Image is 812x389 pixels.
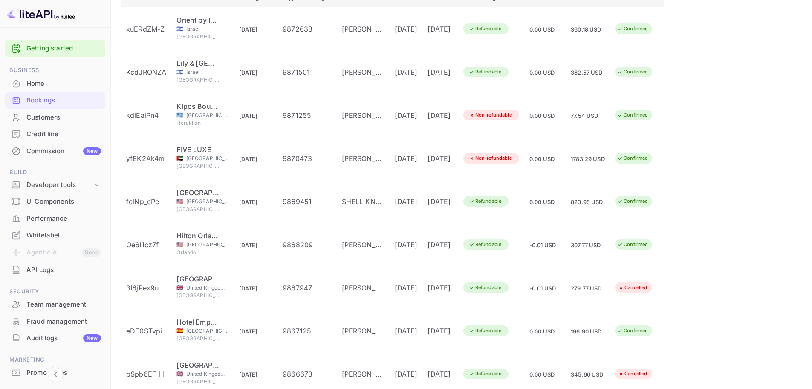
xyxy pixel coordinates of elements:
[239,371,258,378] span: [DATE]
[26,79,101,89] div: Home
[5,313,105,329] a: Fraud management
[395,24,418,34] div: [DATE]
[239,26,258,33] span: [DATE]
[529,199,555,205] span: 0.00 USD
[395,326,418,336] div: [DATE]
[5,40,105,57] div: Getting started
[239,112,258,119] span: [DATE]
[342,24,384,34] div: MAYA GRINSHTEIN
[5,109,105,125] a: Customers
[126,283,166,293] div: 3I6jPex9u
[463,23,507,34] div: Refundable
[342,283,384,293] div: LITAL RABINER
[239,242,258,249] span: [DATE]
[126,240,166,250] div: Oe6I1cz7f
[342,153,384,164] div: SIMBAR FRIDMAN
[176,328,183,333] span: Spain
[26,300,101,310] div: Team management
[176,274,219,284] div: Wilde Aparthotels, London, Aldgate Tower Bridge
[529,285,556,292] span: -0.01 USD
[395,369,418,379] div: [DATE]
[5,262,105,278] div: API Logs
[342,369,384,379] div: LITAL RABINER
[428,24,453,34] div: [DATE]
[571,285,602,292] span: 279.77 USD
[463,153,517,164] div: Non-refundable
[186,241,229,249] span: [GEOGRAPHIC_DATA]
[83,334,101,342] div: New
[176,162,219,170] span: [GEOGRAPHIC_DATA]
[176,292,219,299] span: [GEOGRAPHIC_DATA]
[176,199,183,204] span: United States of America
[529,69,555,76] span: 0.00 USD
[463,282,507,293] div: Refundable
[5,262,105,278] a: API Logs
[186,25,229,33] span: Israel
[342,326,384,336] div: ANDRES NOMAKSTEINSKY
[5,66,105,75] span: Business
[26,96,101,105] div: Bookings
[176,371,183,377] span: United Kingdom of Great Britain and Northern Ireland
[176,101,219,111] div: Kipos Boutique Suites
[529,155,555,162] span: 0.00 USD
[176,378,219,386] span: [GEOGRAPHIC_DATA]
[283,153,331,164] div: 9870473
[463,67,507,77] div: Refundable
[126,369,166,379] div: bSpb6EF_H
[186,284,229,292] span: United Kingdom of [GEOGRAPHIC_DATA] and [GEOGRAPHIC_DATA]
[283,283,331,293] div: 9867947
[283,240,331,250] div: 9868209
[529,328,555,335] span: 0.00 USD
[7,7,75,20] img: LiteAPI logo
[5,76,105,91] a: Home
[26,180,92,190] div: Developer tools
[342,240,384,250] div: TOMER WEINSTEIN
[612,110,653,120] div: Confirmed
[395,196,418,207] div: [DATE]
[395,283,418,293] div: [DATE]
[186,370,229,378] span: United Kingdom of [GEOGRAPHIC_DATA] and [GEOGRAPHIC_DATA]
[26,231,101,240] div: Whitelabel
[176,112,183,118] span: Greece
[239,69,258,76] span: [DATE]
[48,367,63,382] button: Collapse navigation
[571,26,601,33] span: 360.18 USD
[26,113,101,123] div: Customers
[26,44,101,53] a: Getting started
[239,199,258,205] span: [DATE]
[428,153,453,164] div: [DATE]
[126,153,166,164] div: yfEK2Ak4m
[5,211,105,227] div: Performance
[5,126,105,143] div: Credit line
[26,265,101,275] div: API Logs
[428,326,453,336] div: [DATE]
[5,76,105,92] div: Home
[428,196,453,207] div: [DATE]
[428,240,453,250] div: [DATE]
[395,153,418,164] div: [DATE]
[5,143,105,160] div: CommissionNew
[126,67,166,77] div: KcdJRONZA
[5,296,105,313] div: Team management
[342,196,384,207] div: SHELL KNAANI
[5,211,105,226] a: Performance
[176,155,183,161] span: United Arab Emirates
[5,330,105,346] a: Audit logsNew
[5,365,105,380] a: Promo codes
[5,92,105,108] a: Bookings
[342,110,384,120] div: AMIT SCHOTTENFELS
[463,196,507,207] div: Refundable
[463,369,507,379] div: Refundable
[176,69,183,75] span: Israel
[176,33,219,41] span: [GEOGRAPHIC_DATA]
[26,317,101,327] div: Fraud management
[283,326,331,336] div: 9867125
[26,197,101,207] div: UI Components
[428,67,453,77] div: [DATE]
[239,155,258,162] span: [DATE]
[5,296,105,312] a: Team management
[428,283,453,293] div: [DATE]
[186,155,229,162] span: [GEOGRAPHIC_DATA]
[176,231,219,241] div: Hilton Orlando
[26,129,101,139] div: Credit line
